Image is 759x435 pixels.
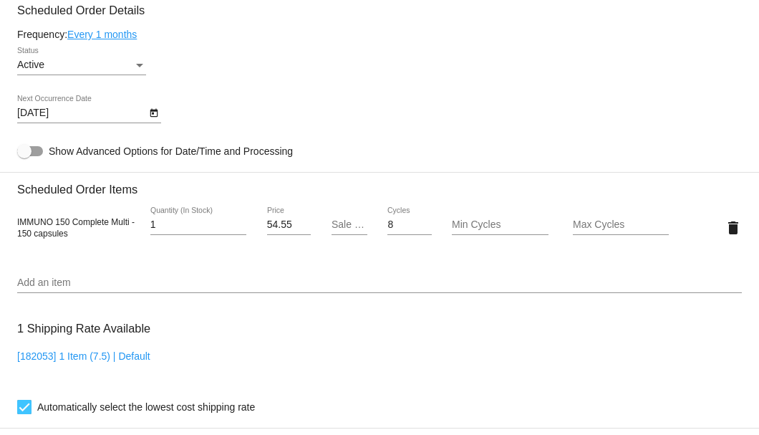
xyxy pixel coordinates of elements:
[37,398,255,416] span: Automatically select the lowest cost shipping rate
[387,219,431,231] input: Cycles
[17,217,135,239] span: IMMUNO 150 Complete Multi - 150 capsules
[146,105,161,120] button: Open calendar
[17,313,150,344] h3: 1 Shipping Rate Available
[17,59,44,70] span: Active
[67,29,137,40] a: Every 1 months
[17,172,742,196] h3: Scheduled Order Items
[17,350,150,362] a: [182053] 1 Item (7.5) | Default
[452,219,548,231] input: Min Cycles
[17,29,742,40] div: Frequency:
[17,59,146,71] mat-select: Status
[150,219,246,231] input: Quantity (In Stock)
[17,277,742,289] input: Add an item
[49,144,293,158] span: Show Advanced Options for Date/Time and Processing
[267,219,311,231] input: Price
[17,4,742,17] h3: Scheduled Order Details
[573,219,669,231] input: Max Cycles
[332,219,367,231] input: Sale Price
[725,219,742,236] mat-icon: delete
[17,107,146,119] input: Next Occurrence Date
